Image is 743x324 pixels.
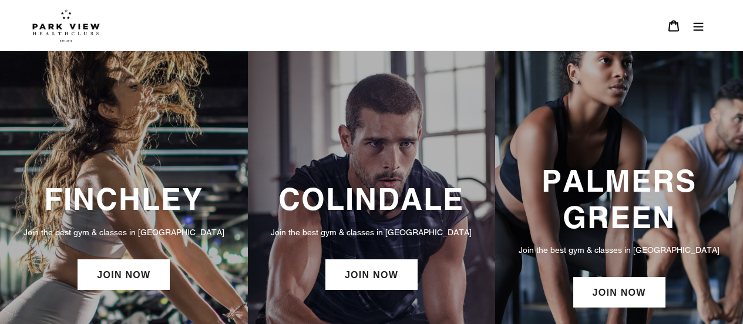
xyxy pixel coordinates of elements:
[32,9,100,42] img: Park view health clubs is a gym near you.
[325,259,418,290] a: JOIN NOW: Colindale Membership
[260,181,484,217] h3: COLINDALE
[507,163,731,235] h3: PALMERS GREEN
[507,243,731,256] p: Join the best gym & classes in [GEOGRAPHIC_DATA]
[573,277,665,308] a: JOIN NOW: Palmers Green Membership
[686,13,711,38] button: Menu
[78,259,170,290] a: JOIN NOW: Finchley Membership
[12,226,236,239] p: Join the best gym & classes in [GEOGRAPHIC_DATA]
[260,226,484,239] p: Join the best gym & classes in [GEOGRAPHIC_DATA]
[12,181,236,217] h3: FINCHLEY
